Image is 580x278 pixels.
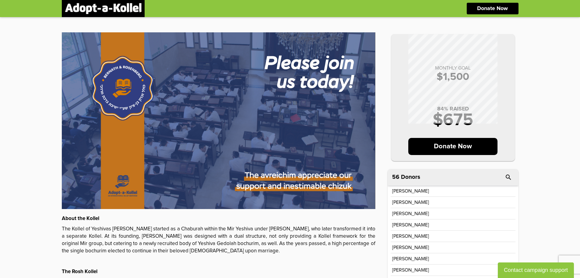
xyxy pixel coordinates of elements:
[392,222,429,227] p: [PERSON_NAME]
[477,6,508,11] p: Donate Now
[62,226,375,255] p: The Kollel of Yeshivas [PERSON_NAME] started as a Chaburah within the Mir Yeshiva under [PERSON_N...
[392,234,429,239] p: [PERSON_NAME]
[62,32,375,209] img: GB8inQHsaP.caqO4gp6iW.jpg
[392,200,429,205] p: [PERSON_NAME]
[392,211,429,216] p: [PERSON_NAME]
[392,245,429,250] p: [PERSON_NAME]
[408,138,497,155] p: Donate Now
[65,3,142,14] img: logonobg.png
[505,174,512,181] i: search
[392,189,429,193] p: [PERSON_NAME]
[62,269,97,274] strong: The Rosh Kollel
[401,174,420,180] p: Donors
[397,72,509,82] p: $
[62,216,99,221] strong: About the Kollel
[392,256,429,261] p: [PERSON_NAME]
[498,262,574,278] button: Contact campaign support
[392,268,429,273] p: [PERSON_NAME]
[397,66,509,70] p: MONTHLY GOAL
[392,174,399,180] span: 56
